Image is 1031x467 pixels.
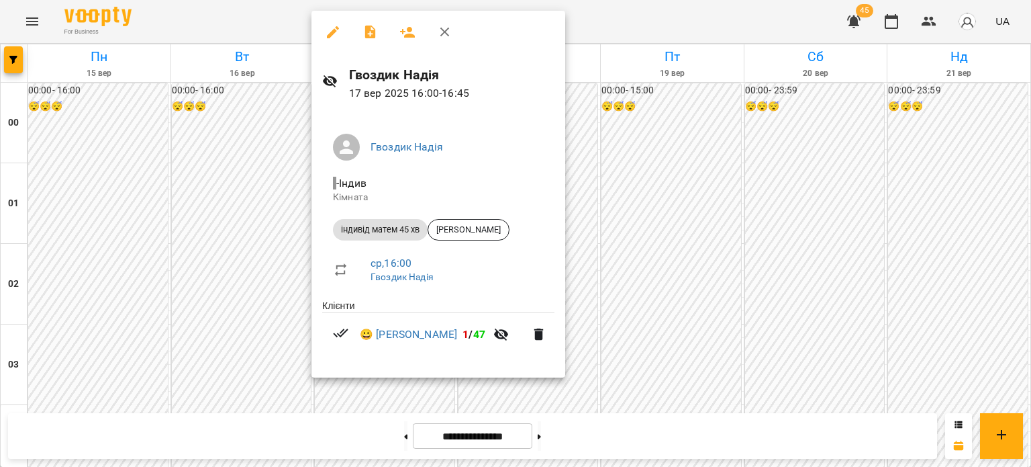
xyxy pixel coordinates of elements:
[473,328,485,341] span: 47
[333,224,428,236] span: індивід матем 45 хв
[462,328,469,341] span: 1
[333,191,544,204] p: Кімната
[371,257,411,269] a: ср , 16:00
[349,65,555,85] h6: Гвоздик Надія
[322,299,554,362] ul: Клієнти
[333,325,349,341] svg: Візит сплачено
[428,224,509,236] span: [PERSON_NAME]
[371,271,434,282] a: Гвоздик Надія
[371,140,443,153] a: Гвоздик Надія
[333,177,369,189] span: - Індив
[428,219,509,241] div: [PERSON_NAME]
[360,327,457,343] a: 😀 [PERSON_NAME]
[349,85,555,101] p: 17 вер 2025 16:00 - 16:45
[462,328,485,341] b: /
